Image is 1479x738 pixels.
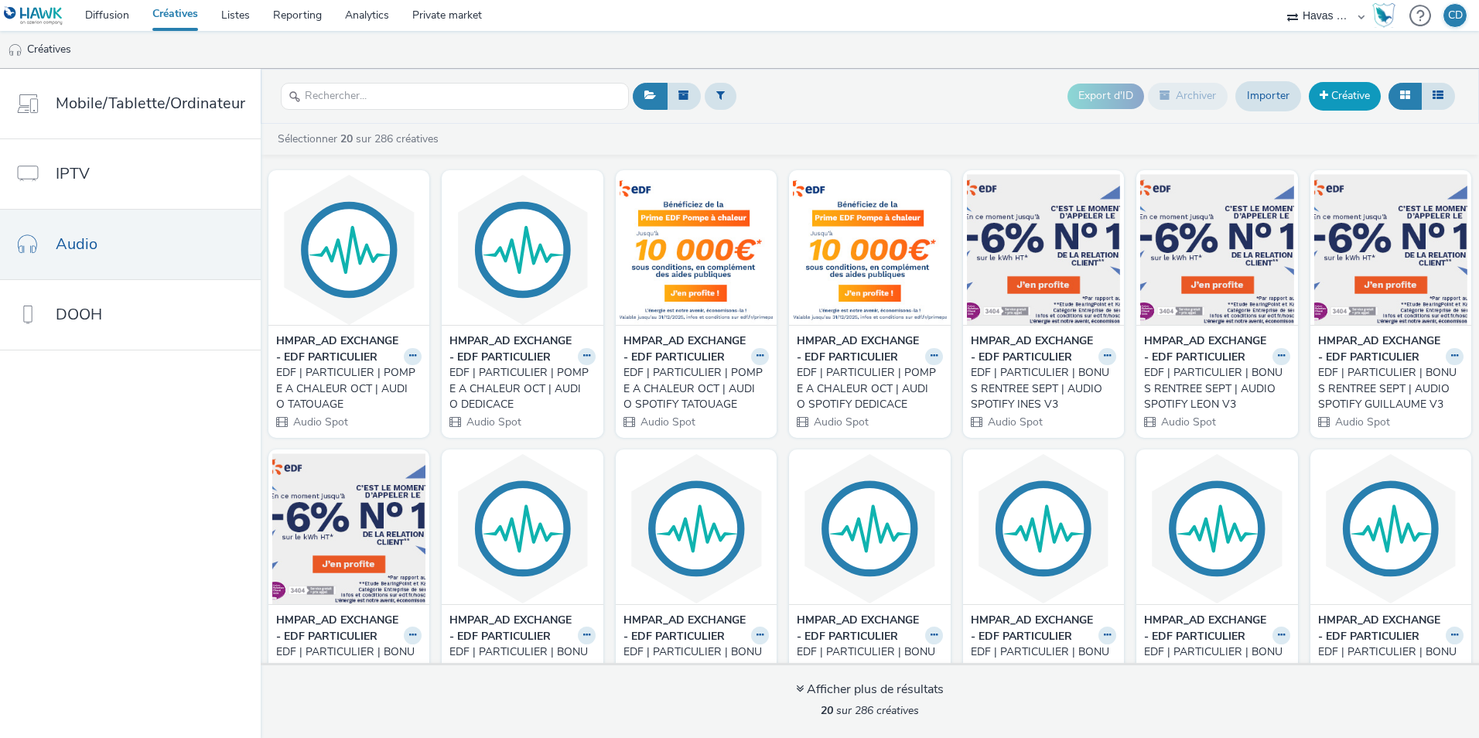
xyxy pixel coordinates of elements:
[449,613,573,644] strong: HMPAR_AD EXCHANGE - EDF PARTICULIER
[1314,453,1467,604] img: EDF | PARTICULIER | BONUS RENTREE SEPT | AUDIO INES V2 visual
[272,174,425,325] img: EDF | PARTICULIER | POMPE A CHALEUR OCT | AUDIO TATOUAGE visual
[1144,644,1283,692] div: EDF | PARTICULIER | BONUS RENTREE SEPT | AUDIO LEON V2
[1148,83,1228,109] button: Archiver
[967,174,1120,325] img: EDF | PARTICULIER | BONUS RENTREE SEPT | AUDIO SPOTIFY INES V3 visual
[821,703,833,718] strong: 20
[276,333,400,365] strong: HMPAR_AD EXCHANGE - EDF PARTICULIER
[1318,333,1442,365] strong: HMPAR_AD EXCHANGE - EDF PARTICULIER
[797,365,942,412] a: EDF | PARTICULIER | POMPE A CHALEUR OCT | AUDIO SPOTIFY DEDICACE
[986,415,1043,429] span: Audio Spot
[971,365,1116,412] a: EDF | PARTICULIER | BONUS RENTREE SEPT | AUDIO SPOTIFY INES V3
[1160,415,1216,429] span: Audio Spot
[276,613,400,644] strong: HMPAR_AD EXCHANGE - EDF PARTICULIER
[1372,3,1395,28] img: Hawk Academy
[1314,174,1467,325] img: EDF | PARTICULIER | BONUS RENTREE SEPT | AUDIO SPOTIFY GUILLAUME V3 visual
[276,365,415,412] div: EDF | PARTICULIER | POMPE A CHALEUR OCT | AUDIO TATOUAGE
[821,703,919,718] span: sur 286 créatives
[1144,333,1268,365] strong: HMPAR_AD EXCHANGE - EDF PARTICULIER
[56,162,90,185] span: IPTV
[797,644,942,692] a: EDF | PARTICULIER | BONUS RENTREE SEPT | AUDIO SPOTIFY [PERSON_NAME] V2
[1318,613,1442,644] strong: HMPAR_AD EXCHANGE - EDF PARTICULIER
[449,644,589,692] div: EDF | PARTICULIER | BONUS RENTREE SEPT | AUDIO SPOTIFY LEON V2
[1067,84,1144,108] button: Export d'ID
[793,174,946,325] img: EDF | PARTICULIER | POMPE A CHALEUR OCT | AUDIO SPOTIFY DEDICACE visual
[967,453,1120,604] img: EDF | PARTICULIER | BONUS RENTREE SEPT | AUDIO SPOTIFY ELSA V2 visual
[1318,365,1464,412] a: EDF | PARTICULIER | BONUS RENTREE SEPT | AUDIO SPOTIFY GUILLAUME V3
[620,453,773,604] img: EDF | PARTICULIER | BONUS RENTREE SEPT | AUDIO SPOTIFY INES V2 visual
[276,644,422,692] a: EDF | PARTICULIER | BONUS RENTREE SEPT | AUDIO SPOTIFY ELSA V3
[971,644,1110,692] div: EDF | PARTICULIER | BONUS RENTREE SEPT | AUDIO SPOTIFY ELSA V2
[1448,4,1463,27] div: CD
[623,365,763,412] div: EDF | PARTICULIER | POMPE A CHALEUR OCT | AUDIO SPOTIFY TATOUAGE
[1144,365,1283,412] div: EDF | PARTICULIER | BONUS RENTREE SEPT | AUDIO SPOTIFY LEON V3
[1334,415,1390,429] span: Audio Spot
[446,453,599,604] img: EDF | PARTICULIER | BONUS RENTREE SEPT | AUDIO SPOTIFY LEON V2 visual
[1144,613,1268,644] strong: HMPAR_AD EXCHANGE - EDF PARTICULIER
[56,303,102,326] span: DOOH
[623,613,747,644] strong: HMPAR_AD EXCHANGE - EDF PARTICULIER
[449,644,595,692] a: EDF | PARTICULIER | BONUS RENTREE SEPT | AUDIO SPOTIFY LEON V2
[812,415,869,429] span: Audio Spot
[639,415,695,429] span: Audio Spot
[623,333,747,365] strong: HMPAR_AD EXCHANGE - EDF PARTICULIER
[56,92,245,114] span: Mobile/Tablette/Ordinateur
[449,365,589,412] div: EDF | PARTICULIER | POMPE A CHALEUR OCT | AUDIO DEDICACE
[1421,83,1455,109] button: Liste
[4,6,63,26] img: undefined Logo
[971,365,1110,412] div: EDF | PARTICULIER | BONUS RENTREE SEPT | AUDIO SPOTIFY INES V3
[281,83,629,110] input: Rechercher...
[793,453,946,604] img: EDF | PARTICULIER | BONUS RENTREE SEPT | AUDIO SPOTIFY GUILLAUME V2 visual
[56,233,97,255] span: Audio
[276,132,445,146] a: Sélectionner sur 286 créatives
[446,174,599,325] img: EDF | PARTICULIER | POMPE A CHALEUR OCT | AUDIO DEDICACE visual
[797,365,936,412] div: EDF | PARTICULIER | POMPE A CHALEUR OCT | AUDIO SPOTIFY DEDICACE
[796,681,944,699] div: Afficher plus de résultats
[1318,644,1464,692] a: EDF | PARTICULIER | BONUS RENTREE SEPT | AUDIO INES V2
[272,453,425,604] img: EDF | PARTICULIER | BONUS RENTREE SEPT | AUDIO SPOTIFY ELSA V3 visual
[797,613,921,644] strong: HMPAR_AD EXCHANGE - EDF PARTICULIER
[465,415,521,429] span: Audio Spot
[449,365,595,412] a: EDF | PARTICULIER | POMPE A CHALEUR OCT | AUDIO DEDICACE
[1140,174,1293,325] img: EDF | PARTICULIER | BONUS RENTREE SEPT | AUDIO SPOTIFY LEON V3 visual
[797,644,936,692] div: EDF | PARTICULIER | BONUS RENTREE SEPT | AUDIO SPOTIFY [PERSON_NAME] V2
[1144,644,1289,692] a: EDF | PARTICULIER | BONUS RENTREE SEPT | AUDIO LEON V2
[1309,82,1381,110] a: Créative
[449,333,573,365] strong: HMPAR_AD EXCHANGE - EDF PARTICULIER
[1140,453,1293,604] img: EDF | PARTICULIER | BONUS RENTREE SEPT | AUDIO LEON V2 visual
[620,174,773,325] img: EDF | PARTICULIER | POMPE A CHALEUR OCT | AUDIO SPOTIFY TATOUAGE visual
[1318,365,1457,412] div: EDF | PARTICULIER | BONUS RENTREE SEPT | AUDIO SPOTIFY GUILLAUME V3
[276,644,415,692] div: EDF | PARTICULIER | BONUS RENTREE SEPT | AUDIO SPOTIFY ELSA V3
[1372,3,1402,28] a: Hawk Academy
[971,613,1095,644] strong: HMPAR_AD EXCHANGE - EDF PARTICULIER
[623,365,769,412] a: EDF | PARTICULIER | POMPE A CHALEUR OCT | AUDIO SPOTIFY TATOUAGE
[623,644,769,692] a: EDF | PARTICULIER | BONUS RENTREE SEPT | AUDIO SPOTIFY INES V2
[971,644,1116,692] a: EDF | PARTICULIER | BONUS RENTREE SEPT | AUDIO SPOTIFY ELSA V2
[971,333,1095,365] strong: HMPAR_AD EXCHANGE - EDF PARTICULIER
[8,43,23,58] img: audio
[1318,644,1457,692] div: EDF | PARTICULIER | BONUS RENTREE SEPT | AUDIO INES V2
[1235,81,1301,111] a: Importer
[623,644,763,692] div: EDF | PARTICULIER | BONUS RENTREE SEPT | AUDIO SPOTIFY INES V2
[797,333,921,365] strong: HMPAR_AD EXCHANGE - EDF PARTICULIER
[1144,365,1289,412] a: EDF | PARTICULIER | BONUS RENTREE SEPT | AUDIO SPOTIFY LEON V3
[340,132,353,146] strong: 20
[1388,83,1422,109] button: Grille
[292,415,348,429] span: Audio Spot
[276,365,422,412] a: EDF | PARTICULIER | POMPE A CHALEUR OCT | AUDIO TATOUAGE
